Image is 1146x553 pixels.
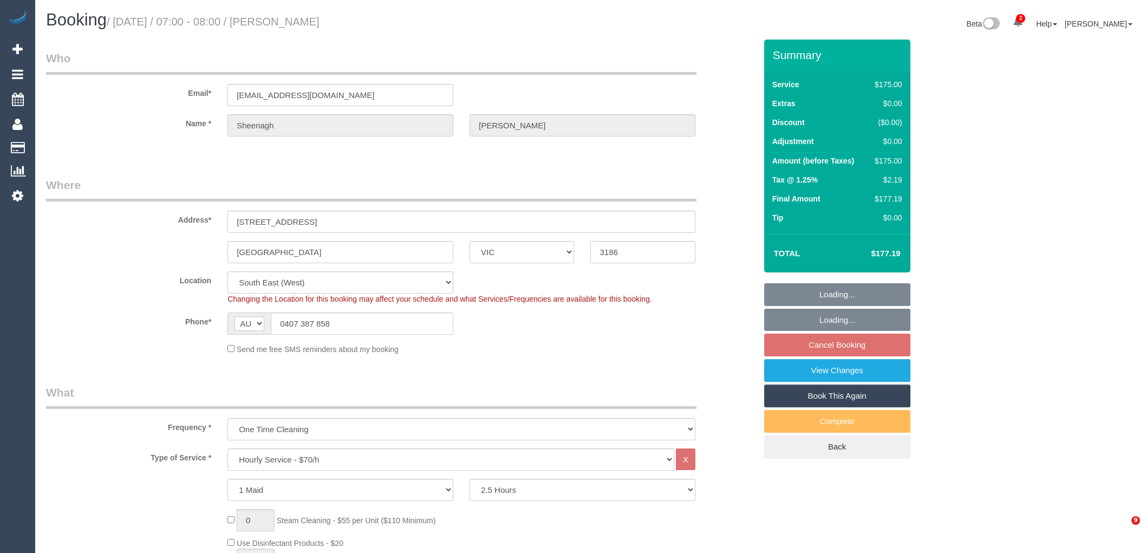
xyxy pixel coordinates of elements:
a: Help [1036,19,1057,28]
span: Changing the Location for this booking may affect your schedule and what Services/Frequencies are... [227,295,652,303]
img: New interface [982,17,1000,31]
a: Back [764,435,910,458]
input: First Name* [227,114,453,136]
label: Service [772,79,799,90]
div: $177.19 [870,193,902,204]
h3: Summary [773,49,905,61]
input: Phone* [271,313,453,335]
label: Location [38,271,219,286]
div: ($0.00) [870,117,902,128]
div: $0.00 [870,136,902,147]
a: [PERSON_NAME] [1065,19,1132,28]
span: Use Disinfectant Products - $20 [237,539,343,548]
span: Send me free SMS reminders about my booking [237,345,399,354]
div: $175.00 [870,79,902,90]
span: Booking [46,10,107,29]
a: Beta [967,19,1000,28]
label: Phone* [38,313,219,327]
label: Type of Service * [38,448,219,463]
span: 9 [1131,516,1140,525]
label: Final Amount [772,193,821,204]
a: 2 [1007,11,1028,35]
label: Tax @ 1.25% [772,174,818,185]
legend: What [46,385,696,409]
strong: Total [774,249,800,258]
input: Post Code* [590,241,695,263]
span: 2 [1016,14,1025,23]
input: Suburb* [227,241,453,263]
a: View Changes [764,359,910,382]
iframe: Intercom live chat [1109,516,1135,542]
input: Email* [227,84,453,106]
div: $0.00 [870,98,902,109]
div: $0.00 [870,212,902,223]
label: Extras [772,98,796,109]
legend: Where [46,177,696,201]
input: Last Name* [470,114,695,136]
small: / [DATE] / 07:00 - 08:00 / [PERSON_NAME] [107,16,320,28]
label: Frequency * [38,418,219,433]
label: Discount [772,117,805,128]
img: Automaid Logo [6,11,28,26]
label: Name * [38,114,219,129]
h4: $177.19 [838,249,900,258]
legend: Who [46,50,696,75]
span: Steam Cleaning - $55 per Unit ($110 Minimum) [277,516,435,525]
label: Address* [38,211,219,225]
label: Adjustment [772,136,814,147]
div: $175.00 [870,155,902,166]
a: Book This Again [764,385,910,407]
label: Amount (before Taxes) [772,155,854,166]
label: Email* [38,84,219,99]
div: $2.19 [870,174,902,185]
label: Tip [772,212,784,223]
